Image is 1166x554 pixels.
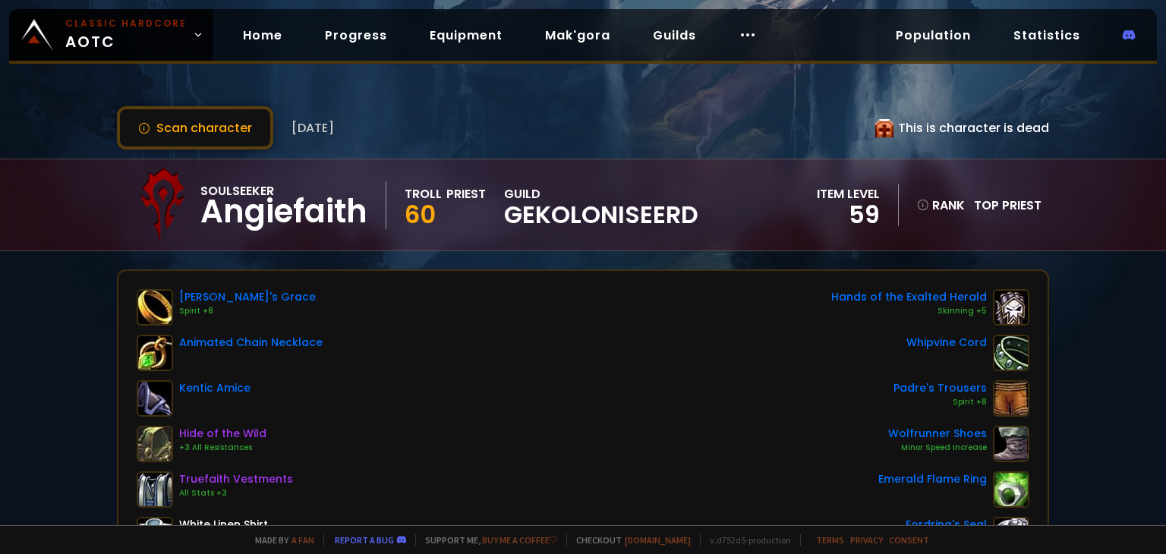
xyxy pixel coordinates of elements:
[641,20,708,51] a: Guilds
[446,184,486,203] div: Priest
[993,471,1029,508] img: item-18395
[533,20,622,51] a: Mak'gora
[418,20,515,51] a: Equipment
[888,442,987,454] div: Minor Speed Increase
[179,517,268,533] div: White Linen Shirt
[405,184,442,203] div: Troll
[893,380,987,396] div: Padre's Trousers
[993,380,1029,417] img: item-18386
[1002,197,1042,214] span: Priest
[179,380,251,396] div: Kentic Amice
[65,17,187,53] span: AOTC
[179,471,293,487] div: Truefaith Vestments
[137,471,173,508] img: item-14154
[179,289,316,305] div: [PERSON_NAME]'s Grace
[850,534,883,546] a: Privacy
[200,181,367,200] div: Soulseeker
[117,106,273,150] button: Scan character
[884,20,983,51] a: Population
[700,534,791,546] span: v. d752d5 - production
[231,20,295,51] a: Home
[917,196,965,215] div: rank
[137,426,173,462] img: item-18510
[817,203,880,226] div: 59
[313,20,399,51] a: Progress
[816,534,844,546] a: Terms
[65,17,187,30] small: Classic Hardcore
[179,426,266,442] div: Hide of the Wild
[906,517,987,533] div: Fordring's Seal
[482,534,557,546] a: Buy me a coffee
[9,9,213,61] a: Classic HardcoreAOTC
[291,118,334,137] span: [DATE]
[179,487,293,499] div: All Stats +3
[993,335,1029,371] img: item-18327
[875,118,1049,137] div: This is character is dead
[831,289,987,305] div: Hands of the Exalted Herald
[831,305,987,317] div: Skinning +5
[179,335,323,351] div: Animated Chain Necklace
[625,534,691,546] a: [DOMAIN_NAME]
[906,335,987,351] div: Whipvine Cord
[137,289,173,326] img: item-13102
[566,534,691,546] span: Checkout
[137,380,173,417] img: item-11624
[993,289,1029,326] img: item-12554
[504,203,698,226] span: Gekoloniseerd
[889,534,929,546] a: Consent
[246,534,314,546] span: Made by
[200,200,367,223] div: Angiefaith
[179,305,316,317] div: Spirit +8
[415,534,557,546] span: Support me,
[335,534,394,546] a: Report a bug
[1001,20,1092,51] a: Statistics
[291,534,314,546] a: a fan
[893,396,987,408] div: Spirit +8
[993,426,1029,462] img: item-13101
[817,184,880,203] div: item level
[137,335,173,371] img: item-18723
[974,196,1042,215] div: Top
[179,442,266,454] div: +3 All Resistances
[888,426,987,442] div: Wolfrunner Shoes
[878,471,987,487] div: Emerald Flame Ring
[405,197,436,231] span: 60
[504,184,698,226] div: guild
